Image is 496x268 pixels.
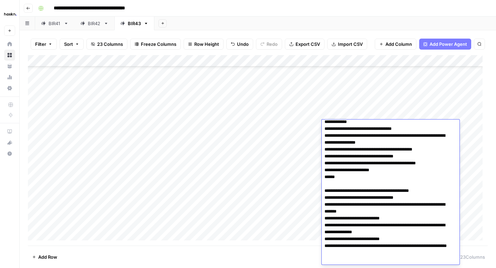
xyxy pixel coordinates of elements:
[385,41,412,48] span: Add Column
[4,83,15,94] a: Settings
[28,251,61,262] button: Add Row
[114,17,154,30] a: BIR43
[31,39,57,50] button: Filter
[430,41,467,48] span: Add Power Agent
[4,50,15,61] a: Browse
[64,41,73,48] span: Sort
[226,39,253,50] button: Undo
[141,41,176,48] span: Freeze Columns
[184,39,224,50] button: Row Height
[4,8,17,20] img: Haskn Logo
[285,39,324,50] button: Export CSV
[128,20,141,27] div: BIR43
[4,126,15,137] a: AirOps Academy
[327,39,367,50] button: Import CSV
[4,39,15,50] a: Home
[97,41,123,48] span: 23 Columns
[86,39,127,50] button: 23 Columns
[338,41,363,48] span: Import CSV
[267,41,278,48] span: Redo
[4,61,15,72] a: Your Data
[35,41,46,48] span: Filter
[35,17,74,30] a: BIR41
[444,251,488,262] div: 23/23 Columns
[375,39,416,50] button: Add Column
[60,39,84,50] button: Sort
[4,148,15,159] button: Help + Support
[256,39,282,50] button: Redo
[88,20,101,27] div: BIR42
[237,41,249,48] span: Undo
[74,17,114,30] a: BIR42
[130,39,181,50] button: Freeze Columns
[49,20,61,27] div: BIR41
[38,254,57,260] span: Add Row
[419,39,471,50] button: Add Power Agent
[296,41,320,48] span: Export CSV
[4,6,15,23] button: Workspace: Haskn
[4,72,15,83] a: Usage
[194,41,219,48] span: Row Height
[4,137,15,148] button: What's new?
